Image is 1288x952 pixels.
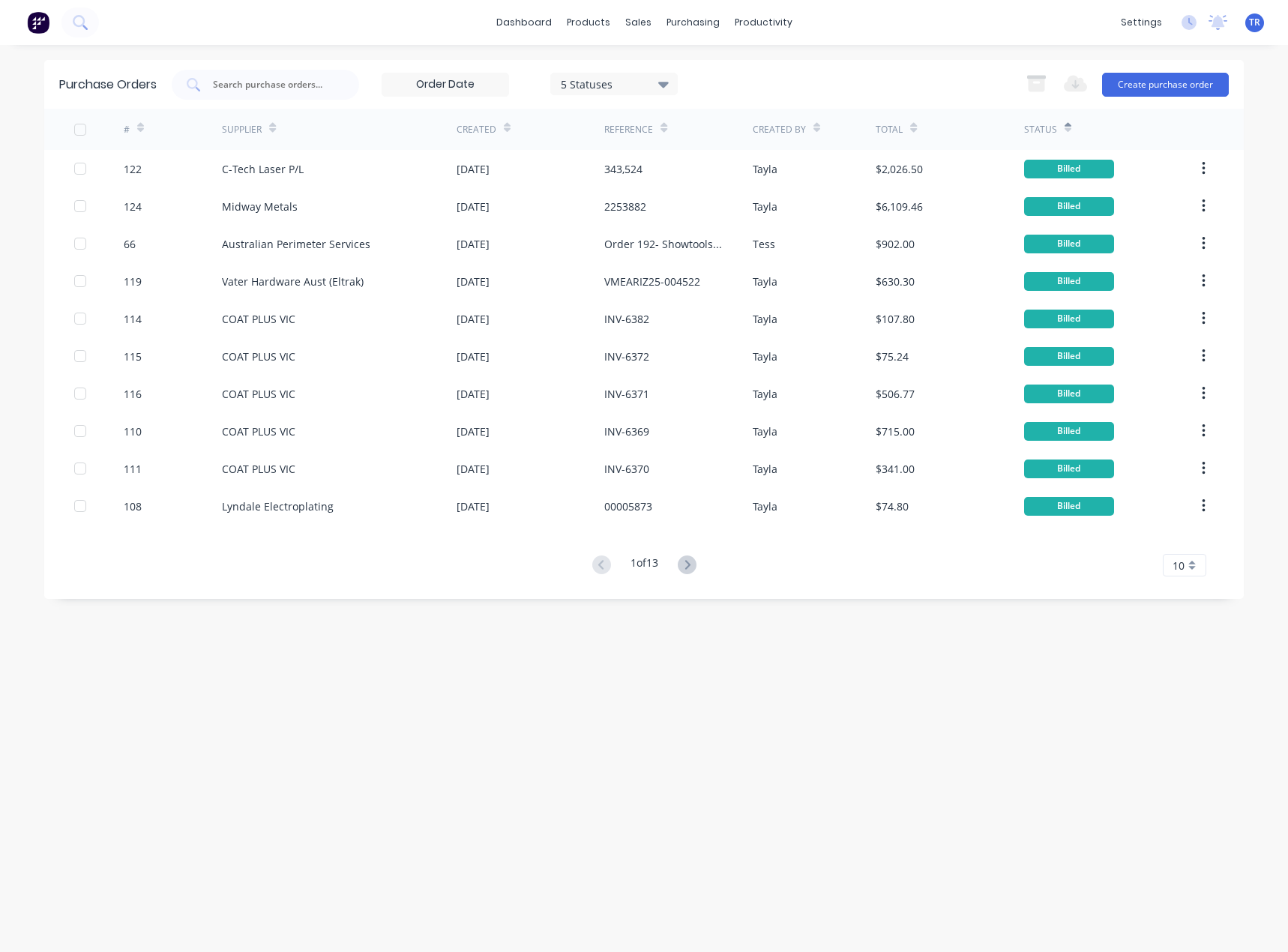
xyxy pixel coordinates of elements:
[604,498,652,514] div: 00005873
[753,424,777,439] div: Tayla
[659,11,727,34] div: purchasing
[124,349,142,364] div: 115
[457,123,496,136] div: Created
[604,161,643,177] div: 343,524
[604,274,700,289] div: VMEARIZ25-004522
[618,11,659,34] div: sales
[604,386,649,402] div: INV-6371
[222,161,304,177] div: C-Tech Laser P/L
[1024,385,1114,403] div: Billed
[876,349,909,364] div: $75.24
[457,161,490,177] div: [DATE]
[222,461,295,477] div: COAT PLUS VIC
[124,236,136,252] div: 66
[124,123,130,136] div: #
[876,199,923,214] div: $6,109.46
[753,123,806,136] div: Created By
[457,311,490,327] div: [DATE]
[124,311,142,327] div: 114
[124,161,142,177] div: 122
[631,555,658,576] div: 1 of 13
[124,199,142,214] div: 124
[604,461,649,477] div: INV-6370
[1113,11,1170,34] div: settings
[1102,73,1229,97] button: Create purchase order
[457,498,490,514] div: [DATE]
[876,311,915,327] div: $107.80
[604,236,722,252] div: Order 192- Showtools International
[604,199,646,214] div: 2253882
[604,424,649,439] div: INV-6369
[1024,422,1114,441] div: Billed
[124,274,142,289] div: 119
[753,161,777,177] div: Tayla
[1024,160,1114,178] div: Billed
[124,386,142,402] div: 116
[124,424,142,439] div: 110
[211,77,336,92] input: Search purchase orders...
[876,161,923,177] div: $2,026.50
[753,199,777,214] div: Tayla
[222,123,262,136] div: Supplier
[1024,310,1114,328] div: Billed
[753,386,777,402] div: Tayla
[753,461,777,477] div: Tayla
[222,311,295,327] div: COAT PLUS VIC
[382,73,508,96] input: Order Date
[1024,347,1114,366] div: Billed
[753,274,777,289] div: Tayla
[457,274,490,289] div: [DATE]
[457,236,490,252] div: [DATE]
[1024,123,1057,136] div: Status
[222,349,295,364] div: COAT PLUS VIC
[1024,235,1114,253] div: Billed
[457,386,490,402] div: [DATE]
[457,199,490,214] div: [DATE]
[876,424,915,439] div: $715.00
[753,498,777,514] div: Tayla
[222,424,295,439] div: COAT PLUS VIC
[457,424,490,439] div: [DATE]
[876,236,915,252] div: $902.00
[876,498,909,514] div: $74.80
[876,461,915,477] div: $341.00
[1024,460,1114,478] div: Billed
[604,311,649,327] div: INV-6382
[753,311,777,327] div: Tayla
[876,123,903,136] div: Total
[727,11,800,34] div: productivity
[1024,272,1114,291] div: Billed
[1024,197,1114,216] div: Billed
[604,349,649,364] div: INV-6372
[124,498,142,514] div: 108
[222,386,295,402] div: COAT PLUS VIC
[604,123,653,136] div: Reference
[457,461,490,477] div: [DATE]
[222,236,370,252] div: Australian Perimeter Services
[559,11,618,34] div: products
[876,386,915,402] div: $506.77
[561,76,668,91] div: 5 Statuses
[753,349,777,364] div: Tayla
[876,274,915,289] div: $630.30
[222,274,364,289] div: Vater Hardware Aust (Eltrak)
[1173,558,1185,573] span: 10
[222,199,298,214] div: Midway Metals
[222,498,334,514] div: Lyndale Electroplating
[1249,16,1260,29] span: TR
[457,349,490,364] div: [DATE]
[489,11,559,34] a: dashboard
[124,461,142,477] div: 111
[1024,497,1114,516] div: Billed
[27,11,49,34] img: Factory
[59,76,157,94] div: Purchase Orders
[753,236,775,252] div: Tess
